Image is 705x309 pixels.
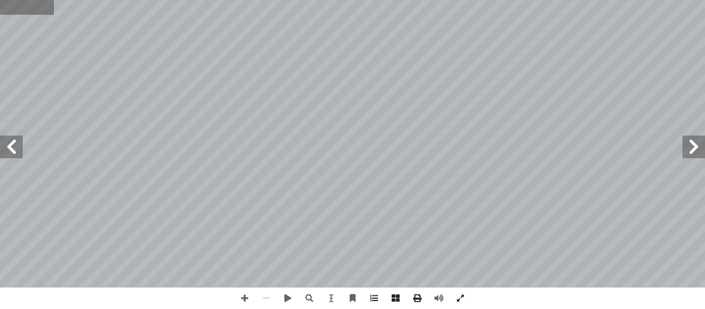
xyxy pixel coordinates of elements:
span: الصفحات [385,287,406,309]
span: تبديل ملء الشاشة [450,287,471,309]
span: حدد الأداة [320,287,342,309]
span: مطبعة [406,287,428,309]
span: جدول المحتويات [363,287,385,309]
span: التصغير [255,287,277,309]
span: يبحث [299,287,320,309]
span: التشغيل التلقائي [277,287,299,309]
span: صوت [428,287,450,309]
span: تكبير [234,287,255,309]
span: إشارة مرجعية [342,287,363,309]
